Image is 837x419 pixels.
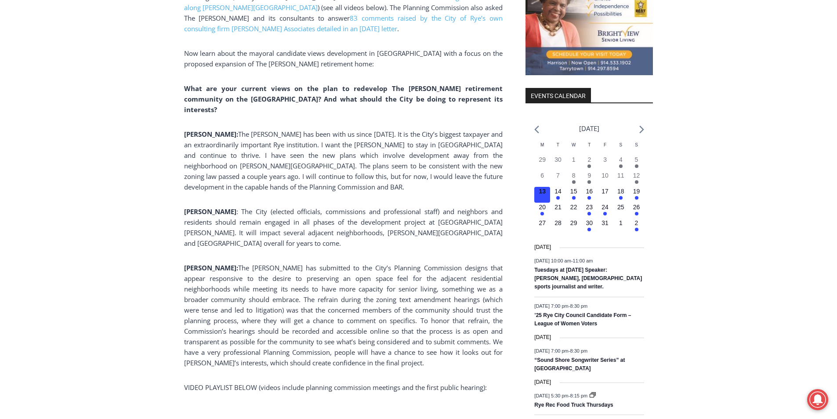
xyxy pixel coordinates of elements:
span: : The City (elected officials, commissions and professional staff) and neighbors and residents sh... [184,207,503,248]
time: 25 [617,204,624,211]
div: Friday [597,142,613,155]
time: - [534,258,593,263]
div: Thursday [582,142,598,155]
em: Has events [587,228,591,231]
span: 8:30 pm [570,348,587,353]
span: 8:15 pm [570,393,587,398]
span: [DATE] 10:00 am [534,258,571,263]
time: 4 [619,156,623,163]
a: Rye Rec Food Truck Thursdays [534,402,613,409]
time: - [534,303,587,308]
time: 24 [601,204,609,211]
button: 16 Has events [582,187,598,203]
em: Has events [587,212,591,215]
em: Has events [619,196,623,200]
span: . [397,24,399,33]
button: 20 Has events [534,203,550,219]
time: 17 [601,188,609,195]
time: [DATE] [534,243,551,251]
time: 6 [540,172,544,179]
b: What are your current views on the plan to redevelop The [PERSON_NAME] retirement community on th... [184,84,503,114]
span: Intern @ [DOMAIN_NAME] [230,87,407,107]
time: 28 [554,219,562,226]
time: 5 [635,156,638,163]
em: Has events [603,212,607,215]
button: 30 Has events [582,219,598,234]
time: 13 [539,188,546,195]
em: Has events [635,212,638,215]
span: T [588,142,591,147]
em: Has events [556,196,560,200]
button: 1 [613,219,629,234]
time: 30 [554,156,562,163]
time: [DATE] [534,378,551,386]
a: Previous month [534,125,539,134]
button: 5 Has events [629,155,645,171]
button: 9 Has events [582,171,598,187]
button: 17 [597,187,613,203]
span: [DATE] 7:00 pm [534,348,568,353]
time: 16 [586,188,593,195]
time: 10 [601,172,609,179]
time: 1 [572,156,576,163]
time: 8 [572,172,576,179]
button: 8 Has events [566,171,582,187]
span: The [PERSON_NAME] has been with us since [DATE]. It is the City’s biggest taxpayer and an extraor... [184,130,503,191]
span: The [PERSON_NAME] has submitted to the City’s Planning Commission designs that appear responsive ... [184,263,503,367]
button: 29 [534,155,550,171]
button: 23 Has events [582,203,598,219]
button: 1 [566,155,582,171]
time: 31 [601,219,609,226]
em: Has events [635,228,638,231]
button: 22 [566,203,582,219]
p: VIDEO PLAYLIST BELOW (videos include planning commission meetings and the first public hearing): [184,382,503,393]
time: 7 [556,172,560,179]
em: Has events [540,212,544,215]
time: 18 [617,188,624,195]
button: 19 Has events [629,187,645,203]
em: Has events [587,196,591,200]
em: Has events [635,196,638,200]
span: M [540,142,544,147]
a: Tuesdays at [DATE] Speaker: [PERSON_NAME], [DEMOGRAPHIC_DATA] sports journalist and writer. [534,267,642,291]
time: 26 [633,204,640,211]
b: [PERSON_NAME]: [184,263,238,272]
time: 12 [633,172,640,179]
button: 31 [597,219,613,234]
span: S [619,142,622,147]
b: [PERSON_NAME] [184,207,236,216]
time: 27 [539,219,546,226]
span: [DATE] 5:30 pm [534,393,568,398]
time: 20 [539,204,546,211]
li: [DATE] [579,123,599,135]
button: 26 Has events [629,203,645,219]
div: Sunday [629,142,645,155]
div: Monday [534,142,550,155]
time: 29 [539,156,546,163]
time: 21 [554,204,562,211]
a: ’25 Rye City Council Candidate Form – League of Women Voters [534,312,631,328]
time: 3 [603,156,607,163]
span: [DATE] 7:00 pm [534,303,568,308]
time: - [534,393,589,398]
time: - [534,348,587,353]
span: 11:00 am [573,258,593,263]
time: 14 [554,188,562,195]
button: 25 [613,203,629,219]
button: 7 [550,171,566,187]
button: 4 Has events [613,155,629,171]
button: 14 Has events [550,187,566,203]
em: Has events [572,196,576,200]
span: Now learn about the mayoral candidate views development in [GEOGRAPHIC_DATA] with a focus on the ... [184,49,503,68]
button: 12 Has events [629,171,645,187]
button: 10 [597,171,613,187]
time: 23 [586,204,593,211]
button: 21 [550,203,566,219]
button: 2 Has events [629,219,645,234]
span: 8:30 pm [570,303,587,308]
time: 11 [617,172,624,179]
button: 15 Has events [566,187,582,203]
button: 6 [534,171,550,187]
button: 13 [534,187,550,203]
em: Has events [635,164,638,168]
